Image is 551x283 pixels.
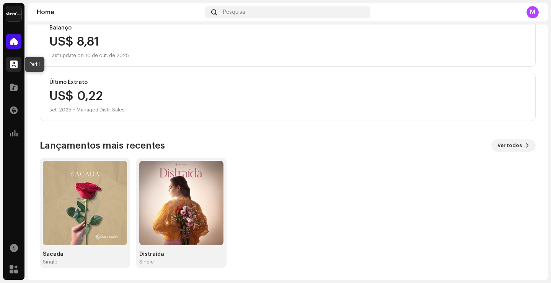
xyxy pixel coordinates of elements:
[139,251,223,257] div: Distraída
[77,105,125,115] div: Managed Distr. Sales
[497,138,522,153] span: Ver todos
[73,105,75,115] div: •
[43,161,127,245] img: 21762546-6a69-4874-bbab-ea0ec2e78d73
[40,139,165,152] h3: Lançamentos mais recentes
[43,251,127,257] div: Sacada
[139,161,223,245] img: cf6e54b6-b5c9-4fb3-88a0-c4187e74ac3a
[40,73,536,121] re-o-card-value: Último Extrato
[223,9,245,15] span: Pesquisa
[37,9,202,15] div: Home
[527,6,539,18] div: M
[49,51,526,60] div: Last update on 10 de out. de 2025
[43,259,57,265] div: Single
[491,139,536,152] button: Ver todos
[49,105,72,115] div: set. 2025
[6,6,21,21] img: 408b884b-546b-4518-8448-1008f9c76b02
[139,259,154,265] div: Single
[49,79,526,85] div: Último Extrato
[49,25,526,31] div: Balanço
[40,18,536,67] re-o-card-value: Balanço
